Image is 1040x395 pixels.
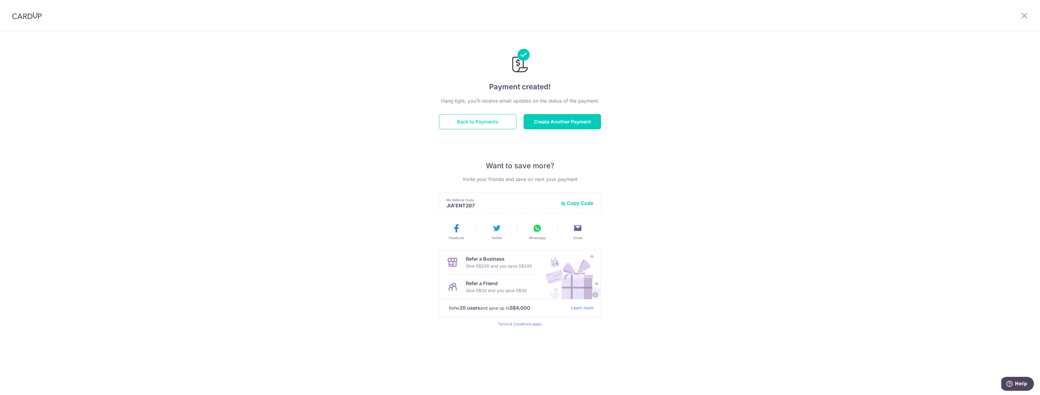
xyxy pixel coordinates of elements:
[479,223,515,240] button: Twitter
[529,235,546,240] span: WhatsApp
[571,304,593,312] a: Learn more
[447,202,556,209] p: JIA'ENT207
[466,262,532,270] p: Give S$200 and you save S$200
[466,287,527,294] p: Give S$30 and you save S$30
[438,223,474,240] button: Facebook
[1001,377,1034,392] iframe: Opens a widget where you can find more information
[439,97,601,104] p: Hang tight, you’ll receive email updates on the status of the payment.
[466,280,527,287] p: Refer a Friend
[460,304,480,311] strong: 20 users
[540,250,601,299] img: Refer
[439,161,601,171] p: Want to save more?
[439,114,516,129] button: Back to Payments
[447,198,556,202] p: My Referral Code
[510,49,530,74] img: Payments
[449,304,566,312] p: Refer and save up to
[449,235,464,240] span: Facebook
[561,200,593,206] button: Copy Code
[510,304,530,311] strong: S$4,000
[439,81,601,92] h4: Payment created!
[12,12,42,19] img: CardUp
[519,223,555,240] button: WhatsApp
[498,322,542,326] a: Terms & Conditions apply
[491,235,502,240] span: Twitter
[524,114,601,129] button: Create Another Payment
[574,235,582,240] span: Email
[560,223,596,240] button: Email
[466,255,532,262] p: Refer a Business
[439,176,601,183] p: Invite your friends and save on next your payment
